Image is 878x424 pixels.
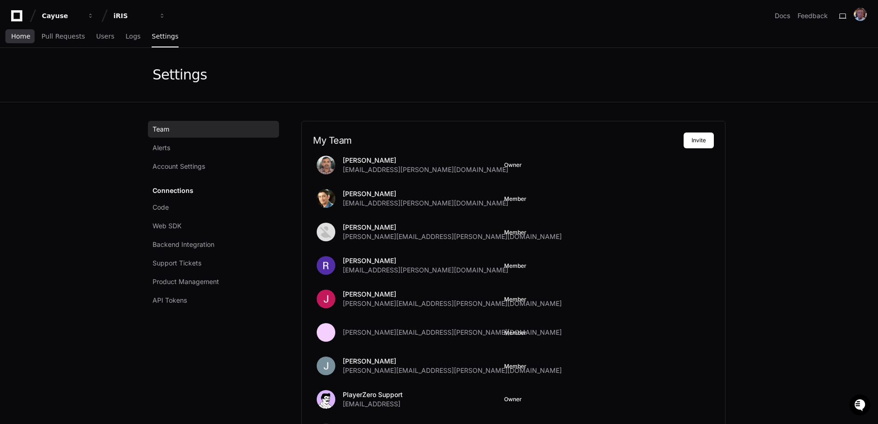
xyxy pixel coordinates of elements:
[158,72,169,83] button: Start new chat
[343,299,562,308] span: [PERSON_NAME][EMAIL_ADDRESS][PERSON_NAME][DOMAIN_NAME]
[317,290,335,308] img: ACg8ocLNRm48SvMYDEwCTKmDfevAoizK2Z7hPJ1xnS1kWMvWVLHfYcc=s96-c
[41,26,85,47] a: Pull Requests
[313,135,684,146] h2: My Team
[504,329,526,337] button: Member
[343,265,508,275] span: [EMAIL_ADDRESS][PERSON_NAME][DOMAIN_NAME]
[148,273,279,290] a: Product Management
[343,366,562,375] span: [PERSON_NAME][EMAIL_ADDRESS][PERSON_NAME][DOMAIN_NAME]
[504,195,526,203] button: Member
[504,296,526,303] button: Member
[343,165,508,174] span: [EMAIL_ADDRESS][PERSON_NAME][DOMAIN_NAME]
[343,399,400,409] span: [EMAIL_ADDRESS]
[11,26,30,47] a: Home
[153,296,187,305] span: API Tokens
[153,125,169,134] span: Team
[96,33,114,39] span: Users
[113,11,153,20] div: iRIS
[153,240,214,249] span: Backend Integration
[148,139,279,156] a: Alerts
[148,255,279,272] a: Support Tickets
[775,11,790,20] a: Docs
[153,277,219,286] span: Product Management
[152,26,178,47] a: Settings
[9,9,28,28] img: PlayerZero
[66,97,113,105] a: Powered byPylon
[317,390,335,409] img: avatar
[148,199,279,216] a: Code
[343,328,562,337] span: [PERSON_NAME][EMAIL_ADDRESS][PERSON_NAME][DOMAIN_NAME]
[504,229,526,236] button: Member
[317,156,335,174] img: AGNmyxYqp6hYw365fKlADsjVA77CNgqj1AUX_s_d6AuG=s96-c
[153,143,170,152] span: Alerts
[504,262,526,270] button: Member
[343,290,562,299] p: [PERSON_NAME]
[148,218,279,234] a: Web SDK
[504,396,522,403] span: Owner
[96,26,114,47] a: Users
[148,158,279,175] a: Account Settings
[343,232,562,241] span: [PERSON_NAME][EMAIL_ADDRESS][PERSON_NAME][DOMAIN_NAME]
[153,66,207,83] div: Settings
[148,236,279,253] a: Backend Integration
[153,203,169,212] span: Code
[153,221,181,231] span: Web SDK
[9,37,169,52] div: Welcome
[317,357,335,375] img: ACg8ocIKM_njw7zp4V-HbmTa6IACXi21tLAvMrjgvrQ53ZJAzWYTYg=s96-c
[41,33,85,39] span: Pull Requests
[93,98,113,105] span: Pylon
[504,161,522,169] span: Owner
[684,132,714,148] button: Invite
[343,390,403,399] p: PlayerZero Support
[343,223,562,232] p: [PERSON_NAME]
[343,256,508,265] p: [PERSON_NAME]
[38,7,98,24] button: Cayuse
[798,11,828,20] button: Feedback
[317,189,335,208] img: ACg8ocKT12T8IxHqFqezwIZ1qx8t5a0HVxJn-BnUxrfPmB1q2nmnzA=s96-c
[152,33,178,39] span: Settings
[317,256,335,275] img: ACg8ocKxoTNpu8cko3VVIlE-uvSAFwx5xy-EUfJtJtwub5Z8TiBWDg=s96-c
[110,7,169,24] button: iRIS
[848,393,873,418] iframe: Open customer support
[126,26,140,47] a: Logs
[343,156,508,165] p: [PERSON_NAME]
[153,162,205,171] span: Account Settings
[504,363,526,370] button: Member
[343,357,562,366] p: [PERSON_NAME]
[148,121,279,138] a: Team
[343,189,508,199] p: [PERSON_NAME]
[317,223,335,241] img: ACg8ocJTUM6RyaiYMdh--nmy5xu5N74YN3p0tZG8NtAlXFTGegfiSg=s96-c
[126,33,140,39] span: Logs
[153,258,201,268] span: Support Tickets
[854,8,867,21] img: ACg8ocKAlM-Q7V_Zlx5XEqR6lUECShsWqs6mVKHrgbIkfdYQT94bKZE=s96-c
[343,199,508,208] span: [EMAIL_ADDRESS][PERSON_NAME][DOMAIN_NAME]
[42,11,82,20] div: Cayuse
[32,79,118,86] div: We're available if you need us!
[9,69,26,86] img: 1736555170064-99ba0984-63c1-480f-8ee9-699278ef63ed
[32,69,153,79] div: Start new chat
[148,292,279,309] a: API Tokens
[11,33,30,39] span: Home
